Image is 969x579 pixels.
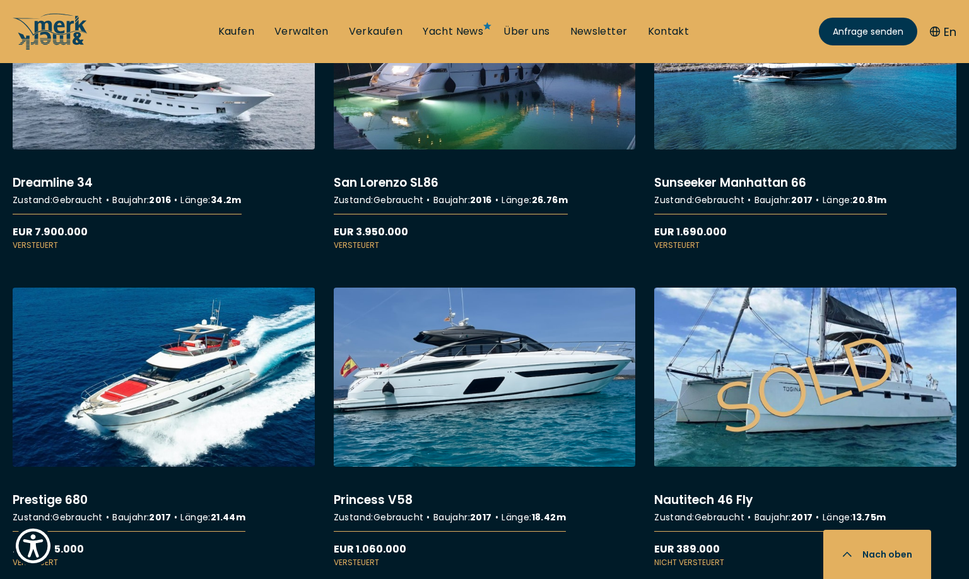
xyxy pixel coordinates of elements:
[274,25,329,38] a: Verwalten
[819,18,917,45] a: Anfrage senden
[654,288,956,568] a: More details aboutNautitech 46 Fly
[930,23,956,40] button: En
[218,25,254,38] a: Kaufen
[503,25,549,38] a: Über uns
[570,25,628,38] a: Newsletter
[833,25,903,38] span: Anfrage senden
[823,530,931,579] button: Nach oben
[13,288,315,568] a: More details aboutPrestige 680
[334,288,636,568] a: More details aboutPrincess V58
[423,25,483,38] a: Yacht News
[648,25,690,38] a: Kontakt
[13,525,54,566] button: Show Accessibility Preferences
[349,25,403,38] a: Verkaufen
